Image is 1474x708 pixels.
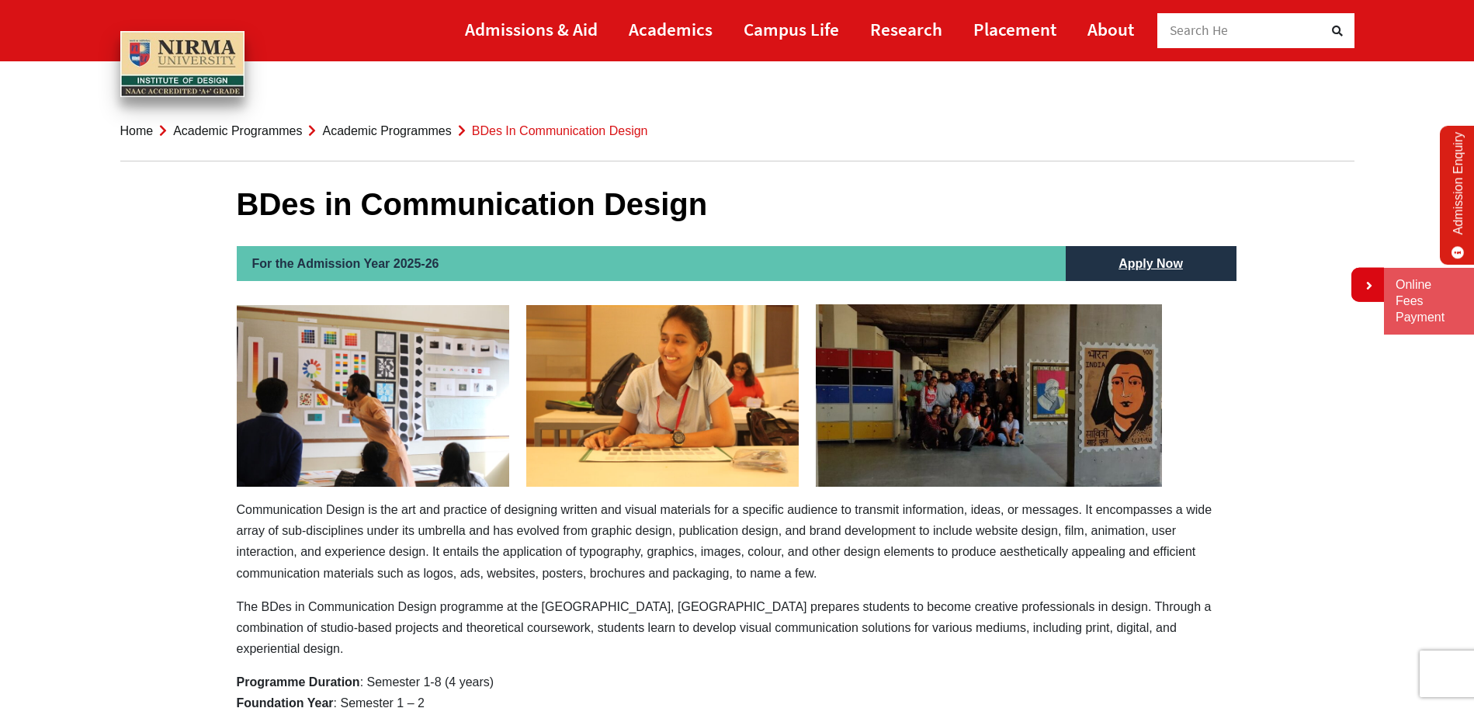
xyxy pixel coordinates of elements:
a: Home [120,124,154,137]
a: Apply Now [1103,246,1198,281]
a: About [1087,12,1134,47]
a: Academics [629,12,713,47]
p: The BDes in Communication Design programme at the [GEOGRAPHIC_DATA], [GEOGRAPHIC_DATA] prepares s... [237,596,1238,660]
img: communication-Desin-2-300x158 [816,304,1162,487]
span: BDes in Communication Design [472,124,648,137]
p: Communication Design is the art and practice of designing written and visual materials for a spec... [237,499,1238,584]
strong: Programme Duration [237,675,360,689]
a: Academic Programmes [173,124,302,137]
a: Admissions & Aid [465,12,598,47]
img: Communication-Design-1-300x200 [526,305,799,487]
a: Campus Life [744,12,839,47]
h1: BDes in Communication Design [237,186,1238,223]
img: main_logo [120,31,245,98]
a: Research [870,12,942,47]
a: Online Fees Payment [1396,277,1462,325]
a: Placement [973,12,1056,47]
span: Search He [1170,22,1229,39]
a: Academic Programmes [322,124,451,137]
img: communication-Design-3-300x200 [237,305,509,487]
nav: breadcrumb [120,101,1354,161]
h2: For the Admission Year 2025-26 [237,246,1066,281]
